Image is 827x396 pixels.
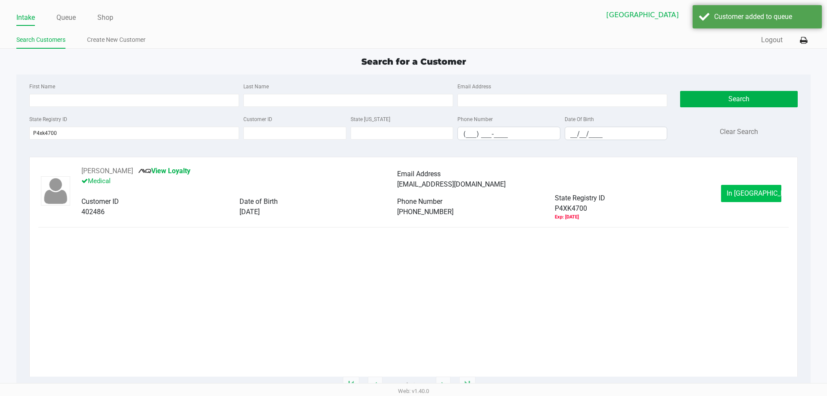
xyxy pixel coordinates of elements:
[721,185,781,202] button: In [GEOGRAPHIC_DATA]
[351,115,390,123] label: State [US_STATE]
[692,5,708,25] button: Select
[56,12,76,24] a: Queue
[720,127,758,137] button: Clear Search
[239,208,260,216] span: [DATE]
[555,214,579,221] div: Medical card expired
[29,115,67,123] label: State Registry ID
[459,377,476,394] app-submit-button: Move to last page
[81,197,119,206] span: Customer ID
[97,12,113,24] a: Shop
[243,83,269,90] label: Last Name
[714,12,815,22] div: Customer added to queue
[727,189,799,197] span: In [GEOGRAPHIC_DATA]
[397,180,506,188] span: [EMAIL_ADDRESS][DOMAIN_NAME]
[761,35,783,45] button: Logout
[565,127,667,140] input: Format: MM/DD/YYYY
[343,377,359,394] app-submit-button: Move to first page
[16,34,65,45] a: Search Customers
[398,388,429,394] span: Web: v1.40.0
[16,12,35,24] a: Intake
[29,83,55,90] label: First Name
[81,176,397,186] p: Medical
[368,377,382,394] app-submit-button: Previous
[397,197,442,206] span: Phone Number
[138,167,190,175] a: View Loyalty
[391,381,427,390] span: 1 - 1 of 1 items
[81,166,133,176] button: See customer info
[397,208,454,216] span: [PHONE_NUMBER]
[457,115,493,123] label: Phone Number
[458,127,560,140] input: Format: (999) 999-9999
[565,115,594,123] label: Date Of Birth
[565,127,668,140] kendo-maskedtextbox: Format: MM/DD/YYYY
[457,83,491,90] label: Email Address
[555,194,605,202] span: State Registry ID
[680,91,797,107] button: Search
[361,56,466,67] span: Search for a Customer
[457,127,560,140] kendo-maskedtextbox: Format: (999) 999-9999
[81,208,105,216] span: 402486
[243,115,272,123] label: Customer ID
[87,34,146,45] a: Create New Customer
[239,197,278,206] span: Date of Birth
[436,377,451,394] app-submit-button: Next
[555,203,587,214] span: P4XK4700
[606,10,687,20] span: [GEOGRAPHIC_DATA]
[397,170,441,178] span: Email Address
